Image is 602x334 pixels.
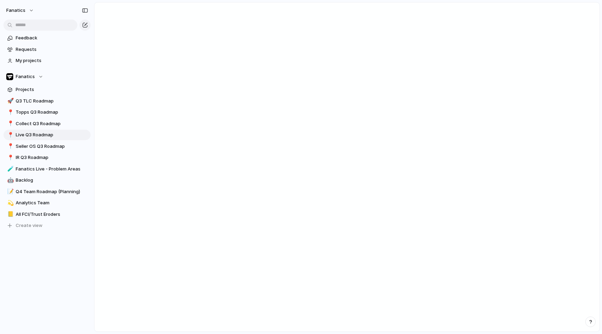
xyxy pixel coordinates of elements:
span: Analytics Team [16,199,88,206]
div: 📍 [7,120,12,128]
a: Requests [3,44,91,55]
div: 📒 [7,210,12,218]
a: 💫Analytics Team [3,198,91,208]
span: Topps Q3 Roadmap [16,109,88,116]
span: IR Q3 Roadmap [16,154,88,161]
span: Requests [16,46,88,53]
a: 📝Q4 Team Roadmap (Planning) [3,187,91,197]
div: 🤖 [7,176,12,184]
button: Create view [3,220,91,231]
div: 📍 [7,154,12,162]
a: Feedback [3,33,91,43]
button: 📒 [6,211,13,218]
span: Seller OS Q3 Roadmap [16,143,88,150]
a: 🤖Backlog [3,175,91,185]
button: 🚀 [6,98,13,105]
span: Create view [16,222,43,229]
button: 📍 [6,109,13,116]
button: 📍 [6,143,13,150]
button: 📍 [6,120,13,127]
a: 📍IR Q3 Roadmap [3,152,91,163]
a: My projects [3,55,91,66]
a: 🚀Q3 TLC Roadmap [3,96,91,106]
button: 🤖 [6,177,13,184]
span: Backlog [16,177,88,184]
div: 📝 [7,188,12,196]
a: Projects [3,84,91,95]
div: 📍 [7,142,12,150]
div: 📍 [7,108,12,116]
a: 🧪Fanatics Live - Problem Areas [3,164,91,174]
a: 📍Topps Q3 Roadmap [3,107,91,117]
span: Collect Q3 Roadmap [16,120,88,127]
span: Fanatics Live - Problem Areas [16,166,88,173]
span: Live Q3 Roadmap [16,131,88,138]
a: 📍Collect Q3 Roadmap [3,119,91,129]
a: 📍Live Q3 Roadmap [3,130,91,140]
button: Fanatics [3,71,91,82]
a: 📍Seller OS Q3 Roadmap [3,141,91,152]
a: 📒All FCI/Trust Eroders [3,209,91,220]
button: fanatics [3,5,38,16]
span: Fanatics [16,73,35,80]
span: My projects [16,57,88,64]
div: 📍 [7,131,12,139]
button: 📍 [6,154,13,161]
span: fanatics [6,7,25,14]
span: Projects [16,86,88,93]
div: 💫 [7,199,12,207]
span: All FCI/Trust Eroders [16,211,88,218]
div: 🧪 [7,165,12,173]
button: 📝 [6,188,13,195]
span: Q3 TLC Roadmap [16,98,88,105]
button: 💫 [6,199,13,206]
button: 📍 [6,131,13,138]
button: 🧪 [6,166,13,173]
span: Q4 Team Roadmap (Planning) [16,188,88,195]
div: 🚀 [7,97,12,105]
span: Feedback [16,35,88,41]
